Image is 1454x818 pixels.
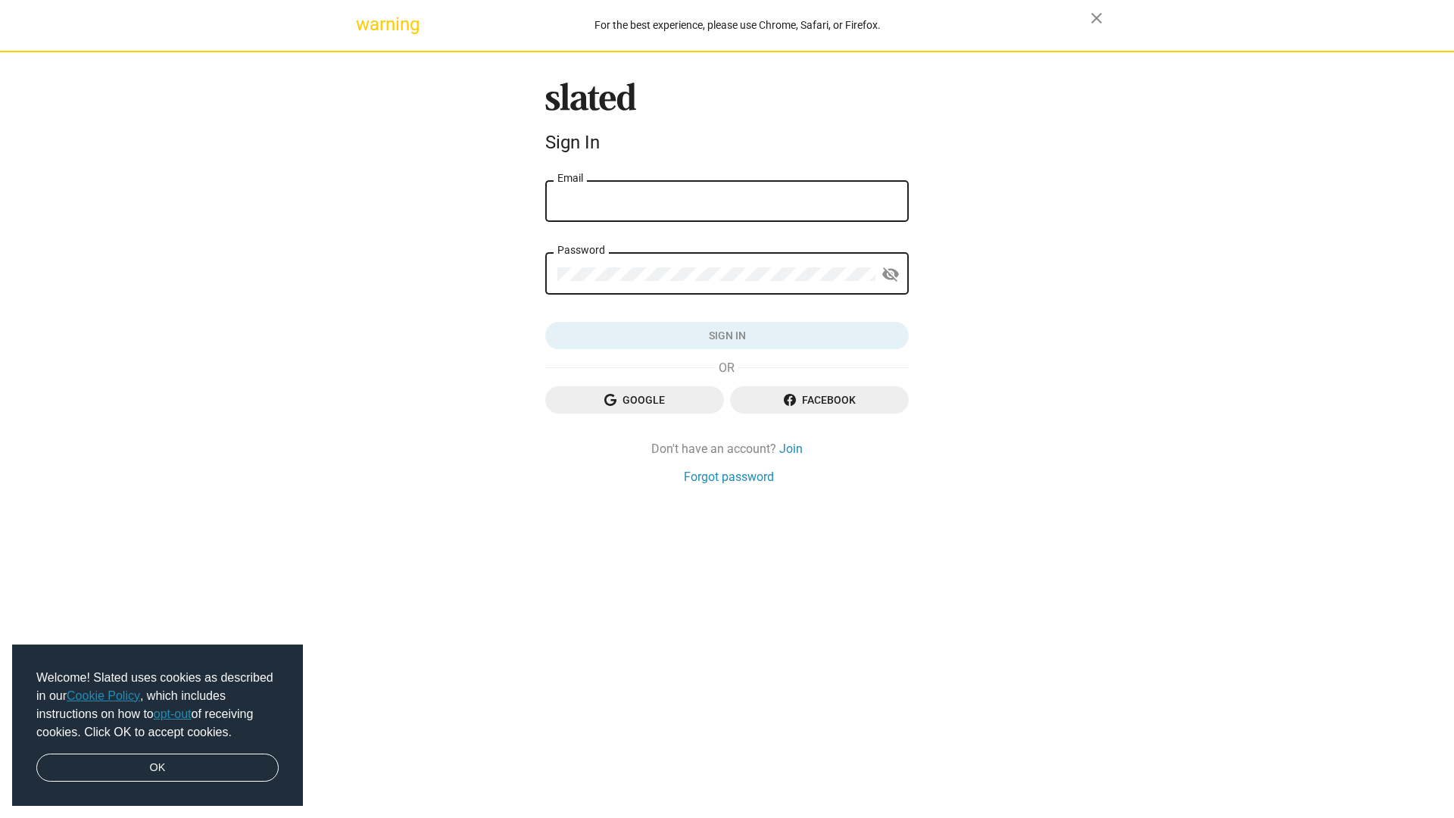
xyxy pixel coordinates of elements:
a: Cookie Policy [67,689,140,702]
mat-icon: warning [356,15,374,33]
mat-icon: visibility_off [881,263,900,286]
button: Facebook [730,386,909,414]
sl-branding: Sign In [545,83,909,160]
a: Join [779,441,803,457]
a: opt-out [154,707,192,720]
span: Google [557,386,712,414]
a: Forgot password [684,469,774,485]
mat-icon: close [1087,9,1106,27]
div: Don't have an account? [545,441,909,457]
div: For the best experience, please use Chrome, Safari, or Firefox. [385,15,1090,36]
button: Google [545,386,724,414]
span: Facebook [742,386,897,414]
button: Show password [875,260,906,290]
span: Welcome! Slated uses cookies as described in our , which includes instructions on how to of recei... [36,669,279,742]
a: dismiss cookie message [36,754,279,782]
div: Sign In [545,132,909,153]
div: cookieconsent [12,645,303,807]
